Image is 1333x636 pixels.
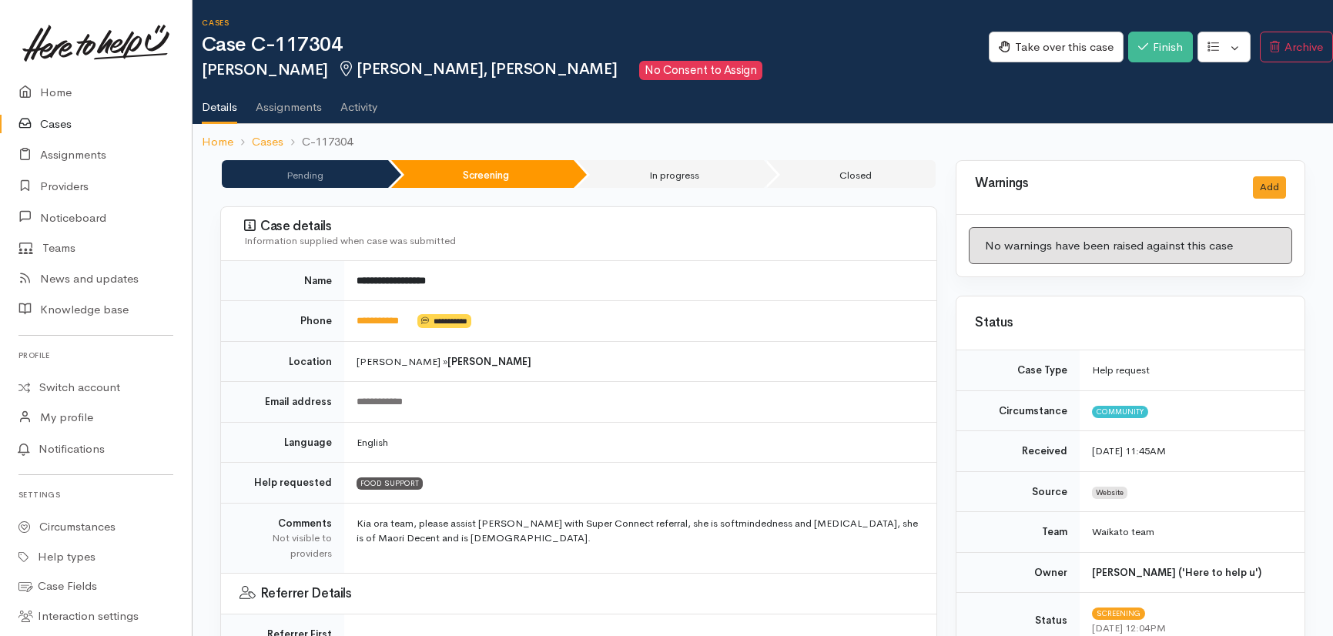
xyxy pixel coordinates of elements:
[357,477,423,490] span: FOOD SUPPORT
[244,233,918,249] div: Information supplied when case was submitted
[1092,525,1154,538] span: Waikato team
[975,176,1234,191] h3: Warnings
[221,301,344,342] td: Phone
[1092,566,1261,579] b: [PERSON_NAME] ('Here to help u')
[975,316,1286,330] h3: Status
[193,124,1333,160] nav: breadcrumb
[239,531,332,561] div: Not visible to providers
[956,431,1080,472] td: Received
[202,61,989,80] h2: [PERSON_NAME]
[221,382,344,423] td: Email address
[239,586,918,601] h3: Referrer Details
[989,32,1124,63] button: Take over this case
[202,133,233,151] a: Home
[357,355,531,368] span: [PERSON_NAME] »
[18,345,173,366] h6: Profile
[447,355,531,368] b: [PERSON_NAME]
[956,350,1080,390] td: Case Type
[202,34,989,56] h1: Case C-117304
[1253,176,1286,199] button: Add
[956,390,1080,431] td: Circumstance
[221,422,344,463] td: Language
[222,160,388,188] li: Pending
[1092,406,1148,418] span: Community
[767,160,936,188] li: Closed
[221,261,344,301] td: Name
[969,227,1292,265] div: No warnings have been raised against this case
[1092,444,1166,457] time: [DATE] 11:45AM
[1080,350,1305,390] td: Help request
[202,18,989,27] h6: Cases
[252,133,283,151] a: Cases
[221,463,344,504] td: Help requested
[202,80,237,125] a: Details
[221,341,344,382] td: Location
[344,422,936,463] td: English
[344,503,936,574] td: Kia ora team, please assist [PERSON_NAME] with Super Connect referral, she is softmindedness and ...
[1092,621,1286,636] div: [DATE] 12:04PM
[956,512,1080,553] td: Team
[956,552,1080,593] td: Owner
[18,484,173,505] h6: Settings
[283,133,353,151] li: C-117304
[1092,487,1127,499] span: Website
[337,59,617,79] span: [PERSON_NAME], [PERSON_NAME]
[1092,608,1145,620] span: Screening
[391,160,574,188] li: Screening
[221,503,344,574] td: Comments
[577,160,764,188] li: In progress
[1128,32,1193,63] button: Finish
[244,219,918,234] h3: Case details
[256,80,322,123] a: Assignments
[340,80,377,123] a: Activity
[1260,32,1333,63] button: Archive
[956,471,1080,512] td: Source
[639,61,762,80] span: No Consent to Assign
